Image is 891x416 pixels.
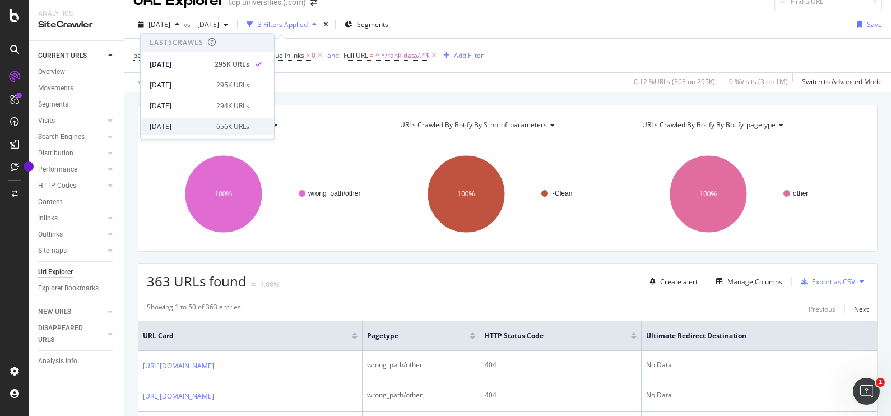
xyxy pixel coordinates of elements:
[143,360,214,372] a: [URL][DOMAIN_NAME]
[38,82,116,94] a: Movements
[38,19,115,31] div: SiteCrawler
[38,245,105,257] a: Sitemaps
[150,122,210,132] div: [DATE]
[457,190,475,198] text: 100%
[38,196,116,208] a: Content
[38,82,73,94] div: Movements
[38,196,62,208] div: Content
[344,50,368,60] span: Full URL
[802,77,882,86] div: Switch to Advanced Mode
[38,180,76,192] div: HTTP Codes
[143,391,214,402] a: [URL][DOMAIN_NAME]
[193,20,219,29] span: 2025 Aug. 2nd
[312,48,315,63] span: 0
[38,115,105,127] a: Visits
[634,77,715,86] div: 0.12 % URLs ( 363 on 295K )
[38,212,105,224] a: Inlinks
[321,19,331,30] div: times
[38,50,87,62] div: CURRENT URLS
[38,283,116,294] a: Explorer Bookmarks
[38,322,105,346] a: DISAPPEARED URLS
[38,147,105,159] a: Distribution
[216,101,249,111] div: 294K URLs
[367,360,475,370] div: wrong_path/other
[147,302,241,316] div: Showing 1 to 50 of 363 entries
[215,190,233,198] text: 100%
[38,147,73,159] div: Distribution
[632,145,865,243] div: A chart.
[193,16,233,34] button: [DATE]
[854,302,869,316] button: Next
[853,16,882,34] button: Save
[147,145,380,243] div: A chart.
[646,331,856,341] span: Ultimate Redirect Destination
[38,355,116,367] a: Analysis Info
[729,77,788,86] div: 0 % Visits ( 3 on 1M )
[809,304,836,314] div: Previous
[793,189,808,197] text: other
[38,283,99,294] div: Explorer Bookmarks
[340,16,393,34] button: Segments
[147,272,247,290] span: 363 URLs found
[38,99,68,110] div: Segments
[727,277,782,286] div: Manage Columns
[38,66,65,78] div: Overview
[38,355,77,367] div: Analysis Info
[38,131,105,143] a: Search Engines
[148,20,170,29] span: 2025 Aug. 13th
[150,59,208,70] div: [DATE]
[150,101,210,111] div: [DATE]
[485,390,637,400] div: 404
[640,116,858,134] h4: URLs Crawled By Botify By botify_pagetype
[38,9,115,19] div: Analytics
[38,212,58,224] div: Inlinks
[485,331,614,341] span: HTTP Status Code
[38,306,105,318] a: NEW URLS
[258,280,279,289] div: -1.08%
[370,50,374,60] span: =
[38,50,105,62] a: CURRENT URLS
[216,122,249,132] div: 656K URLs
[133,73,166,91] button: Apply
[853,378,880,405] iframe: Intercom live chat
[712,275,782,288] button: Manage Columns
[439,49,484,62] button: Add Filter
[38,229,63,241] div: Outlinks
[251,283,256,286] img: Equal
[357,20,388,29] span: Segments
[306,50,310,60] span: >
[38,131,85,143] div: Search Engines
[796,272,855,290] button: Export as CSV
[398,116,616,134] h4: URLs Crawled By Botify By s_no_of_parameters
[38,266,116,278] a: Url Explorer
[38,99,116,110] a: Segments
[258,20,308,29] div: 3 Filters Applied
[400,120,547,130] span: URLs Crawled By Botify By s_no_of_parameters
[327,50,339,61] button: and
[375,48,429,63] span: ^.*/rank-data/.*$
[150,80,210,90] div: [DATE]
[38,115,55,127] div: Visits
[367,331,453,341] span: pagetype
[642,120,776,130] span: URLs Crawled By Botify By botify_pagetype
[133,16,184,34] button: [DATE]
[38,164,105,175] a: Performance
[38,306,71,318] div: NEW URLS
[242,16,321,34] button: 3 Filters Applied
[854,304,869,314] div: Next
[38,66,116,78] a: Overview
[485,360,637,370] div: 404
[216,80,249,90] div: 295K URLs
[646,390,873,400] div: No Data
[389,145,623,243] svg: A chart.
[38,245,67,257] div: Sitemaps
[645,272,698,290] button: Create alert
[38,266,73,278] div: Url Explorer
[812,277,855,286] div: Export as CSV
[646,360,873,370] div: No Data
[150,38,203,48] div: Last 5 Crawls
[876,378,885,387] span: 1
[38,322,95,346] div: DISAPPEARED URLS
